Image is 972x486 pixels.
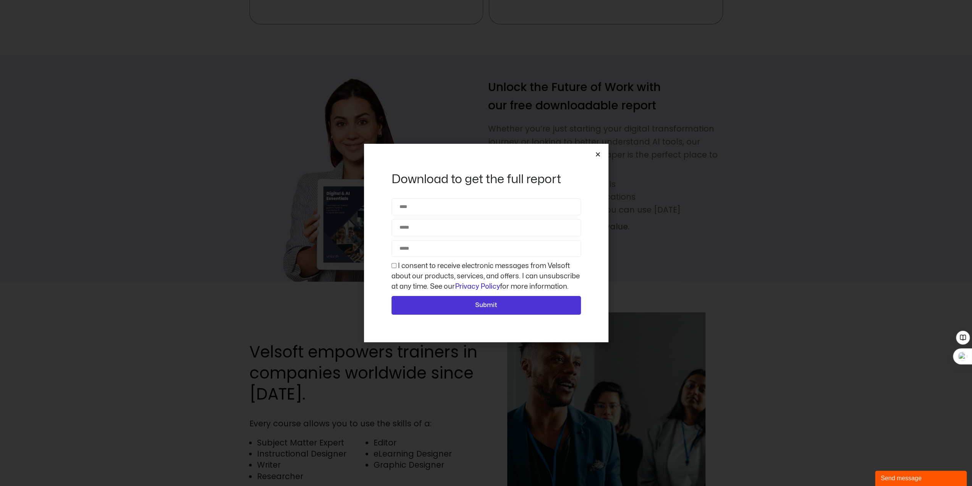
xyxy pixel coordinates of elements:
a: Close [595,151,601,157]
label: I consent to receive electronic messages from Velsoft about our products, services, and offers. I... [391,263,580,290]
h2: Download to get the full report [391,171,581,187]
iframe: chat widget [875,469,968,486]
a: Privacy Policy [455,283,500,290]
button: Submit [391,296,581,315]
span: Submit [475,301,497,310]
